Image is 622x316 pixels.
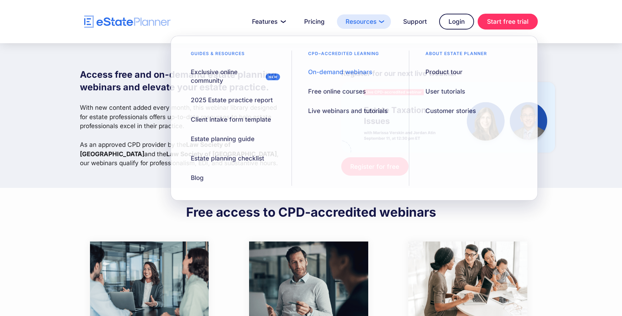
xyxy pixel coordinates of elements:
a: Blog [182,170,213,186]
a: Start free trial [478,14,538,30]
a: Free online courses [299,83,375,99]
a: Exclusive online community [182,64,284,89]
div: Free online courses [308,87,366,96]
a: User tutorials [417,83,474,99]
div: CPD–accredited learning [299,50,388,60]
a: Product tour [417,64,472,80]
div: About estate planner [417,50,496,60]
a: Client intake form template [182,112,280,127]
h1: Access free and on-demand estate planning webinars and elevate your estate practice. [80,68,284,94]
a: Estate planning guide [182,131,263,147]
strong: Law Society of [GEOGRAPHIC_DATA] [166,150,277,158]
a: Live webinars and tutorials [299,103,397,119]
a: Features [243,14,292,29]
div: Blog [191,173,204,182]
div: Product tour [426,68,463,76]
div: Live webinars and tutorials [308,107,388,115]
a: Pricing [296,14,333,29]
a: 2025 Estate practice report [182,92,282,108]
div: Guides & resources [182,50,254,60]
div: User tutorials [426,87,465,96]
div: Estate planning checklist [191,154,264,163]
div: Exclusive online community [191,68,263,85]
div: Customer stories [426,107,476,115]
div: Estate planning guide [191,135,254,143]
a: home [84,15,171,28]
div: Client intake form template [191,115,271,124]
a: Resources [337,14,391,29]
h2: Free access to CPD-accredited webinars [186,204,436,220]
div: On-demand webinars [308,68,373,76]
div: 2025 Estate practice report [191,96,273,104]
p: With new content added every month, this webinar library designed for estate professionals offers... [80,103,284,168]
a: Support [395,14,436,29]
a: Login [439,14,474,30]
strong: Law Society of [GEOGRAPHIC_DATA] [80,141,231,158]
a: Customer stories [417,103,485,119]
a: Estate planning checklist [182,150,273,166]
a: On-demand webinars [299,64,382,80]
